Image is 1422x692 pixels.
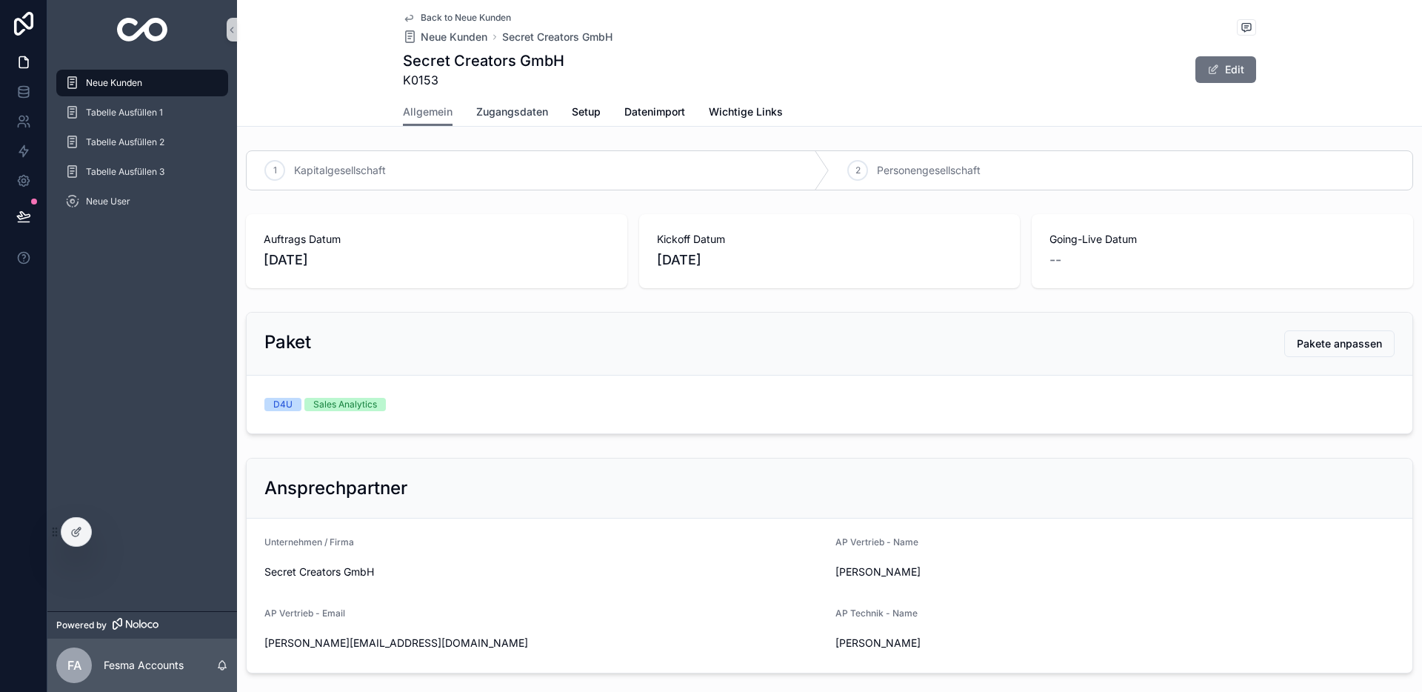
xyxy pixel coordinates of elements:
span: Going-Live Datum [1049,232,1395,247]
span: [DATE] [264,250,610,270]
span: Neue User [86,196,130,207]
span: Tabelle Ausfüllen 2 [86,136,164,148]
a: Setup [572,99,601,128]
span: [PERSON_NAME] [835,636,1109,651]
span: K0153 [403,71,564,89]
h1: Secret Creators GmbH [403,50,564,71]
a: Secret Creators GmbH [502,30,612,44]
span: Pakete anpassen [1297,336,1382,351]
span: Unternehmen / Firma [264,536,354,548]
span: [PERSON_NAME][EMAIL_ADDRESS][DOMAIN_NAME] [264,636,824,651]
p: Fesma Accounts [104,658,184,673]
a: Powered by [47,611,237,639]
a: Neue Kunden [56,70,228,96]
a: Back to Neue Kunden [403,12,511,24]
span: [PERSON_NAME] [835,565,1109,579]
a: Wichtige Links [709,99,783,128]
a: Tabelle Ausfüllen 1 [56,99,228,126]
span: Personengesellschaft [877,163,981,178]
h2: Ansprechpartner [264,476,407,500]
a: Zugangsdaten [476,99,548,128]
span: Secret Creators GmbH [264,565,824,579]
button: Pakete anpassen [1284,330,1395,357]
h2: Paket [264,330,311,354]
a: Datenimport [624,99,685,128]
a: Allgemein [403,99,453,127]
div: Sales Analytics [313,398,377,411]
span: FA [67,656,81,674]
img: App logo [117,18,168,41]
span: Kickoff Datum [657,232,1003,247]
span: AP Technik - Name [835,608,918,619]
span: Datenimport [624,104,685,119]
button: Edit [1195,56,1256,83]
span: 1 [273,164,277,176]
a: Tabelle Ausfüllen 2 [56,129,228,156]
a: Neue Kunden [403,30,487,44]
span: Auftrags Datum [264,232,610,247]
div: D4U [273,398,293,411]
a: Neue User [56,188,228,215]
span: Powered by [56,619,107,631]
span: -- [1049,250,1061,270]
span: Setup [572,104,601,119]
span: Tabelle Ausfüllen 3 [86,166,164,178]
div: scrollable content [47,59,237,234]
span: Back to Neue Kunden [421,12,511,24]
span: Neue Kunden [86,77,142,89]
span: Allgemein [403,104,453,119]
span: AP Vertrieb - Email [264,608,345,619]
span: Neue Kunden [421,30,487,44]
span: Zugangsdaten [476,104,548,119]
span: Kapitalgesellschaft [294,163,386,178]
span: Wichtige Links [709,104,783,119]
span: AP Vertrieb - Name [835,536,918,548]
a: Tabelle Ausfüllen 3 [56,159,228,185]
span: Tabelle Ausfüllen 1 [86,107,163,119]
span: 2 [855,164,861,176]
span: [DATE] [657,250,1003,270]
